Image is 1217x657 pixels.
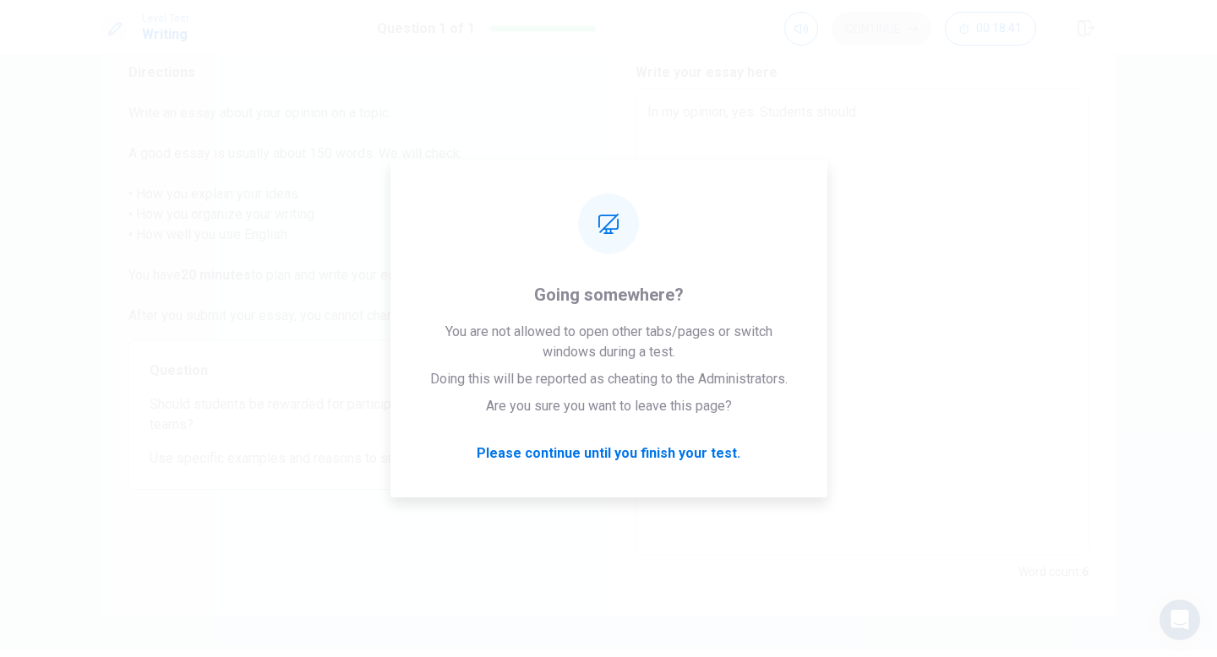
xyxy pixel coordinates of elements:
[150,394,560,435] span: Should students be rewarded for participating in school sports teams?
[150,448,560,469] span: Use specific examples and reasons to support your response.
[1018,562,1089,582] h6: Word count :
[142,13,189,24] span: Level Test
[150,361,560,381] span: Question
[1082,565,1089,578] strong: 6
[181,267,251,283] strong: 20 minutes
[128,62,581,83] span: Directions
[945,12,1036,46] button: 00:18:41
[647,102,1077,541] textarea: In my opinion, yes. Students should
[377,19,475,39] h1: Question 1 of 1
[142,24,189,45] h1: Writing
[1160,600,1200,640] div: Open Intercom Messenger
[976,22,1022,35] span: 00:18:41
[636,62,1089,83] h6: Write your essay here
[128,103,581,326] span: Write an essay about your opinion on a topic. A good essay is usually about 150 words. We will ch...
